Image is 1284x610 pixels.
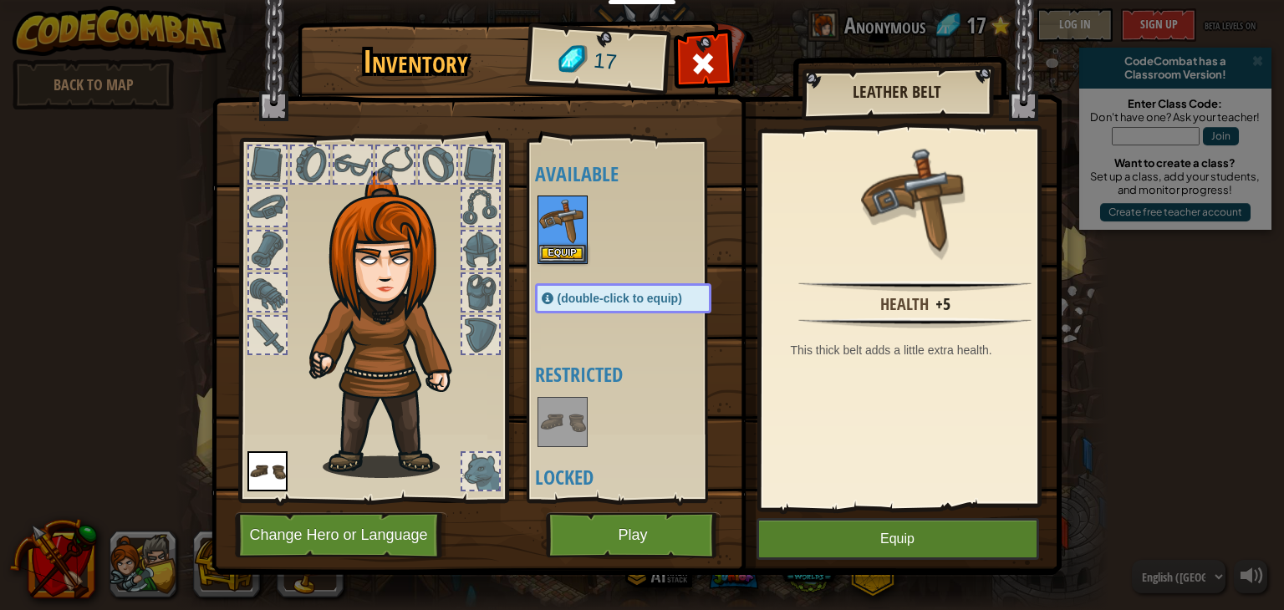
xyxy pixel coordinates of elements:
h4: Locked [535,466,745,488]
div: Health [880,292,929,317]
button: Equip [757,518,1039,560]
h1: Inventory [309,44,522,79]
h4: Restricted [535,363,745,385]
span: (double-click to equip) [558,292,682,305]
img: portrait.png [539,399,586,445]
img: portrait.png [539,197,586,244]
img: hr.png [798,281,1031,292]
img: hair_f2.png [302,170,481,478]
h4: Available [535,163,745,185]
img: portrait.png [247,451,288,491]
button: Change Hero or Language [235,512,447,558]
h2: Leather Belt [818,83,976,101]
span: 17 [592,46,618,78]
div: +5 [935,292,950,317]
button: Equip [539,245,586,262]
img: portrait.png [861,144,970,252]
button: Play [546,512,721,558]
img: hr.png [798,318,1031,328]
div: This thick belt adds a little extra health. [791,342,1048,358]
